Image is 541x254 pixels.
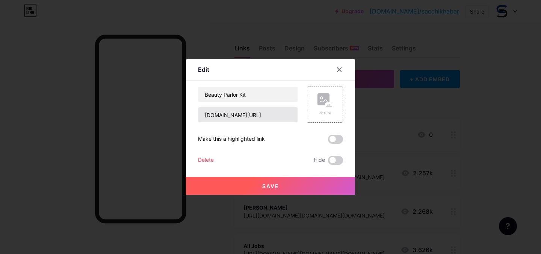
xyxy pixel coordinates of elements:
[314,156,325,165] span: Hide
[198,65,209,74] div: Edit
[262,183,279,189] span: Save
[198,87,298,102] input: Title
[317,110,332,116] div: Picture
[198,107,298,122] input: URL
[198,156,214,165] div: Delete
[198,135,265,144] div: Make this a highlighted link
[186,177,355,195] button: Save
